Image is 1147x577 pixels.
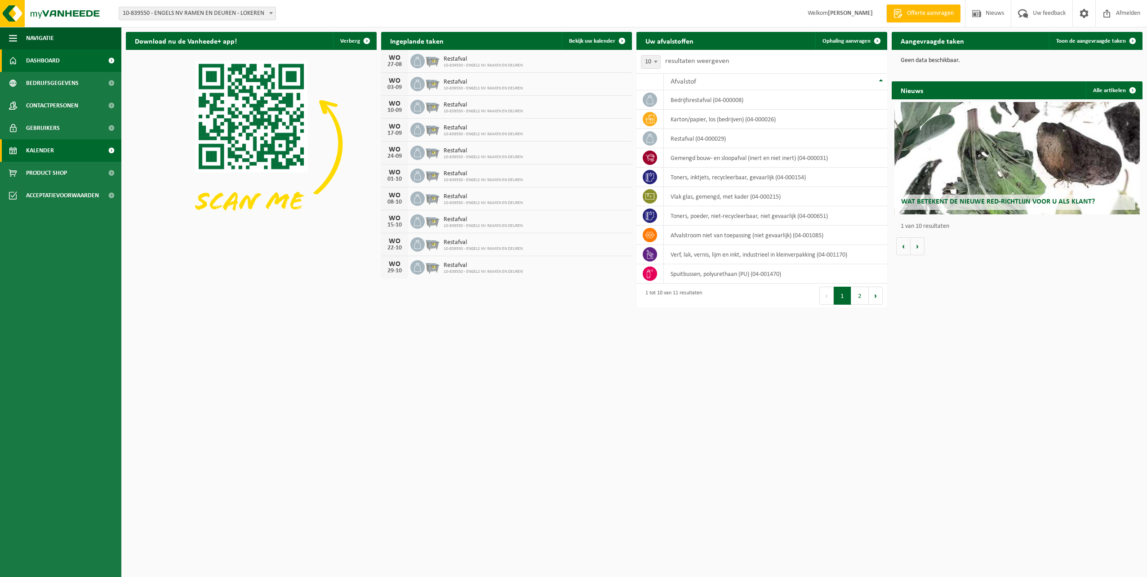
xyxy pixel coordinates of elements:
[886,4,960,22] a: Offerte aanvragen
[425,236,440,251] img: WB-2500-GAL-GY-01
[340,38,360,44] span: Verberg
[819,287,834,305] button: Previous
[333,32,376,50] button: Verberg
[444,132,523,137] span: 10-839550 - ENGELS NV RAMEN EN DEUREN
[26,117,60,139] span: Gebruikers
[671,78,696,85] span: Afvalstof
[425,121,440,137] img: WB-2500-GAL-GY-01
[386,215,404,222] div: WO
[664,206,887,226] td: toners, poeder, niet-recycleerbaar, niet gevaarlijk (04-000651)
[869,287,883,305] button: Next
[444,102,523,109] span: Restafval
[911,237,925,255] button: Volgende
[901,198,1095,205] span: Wat betekent de nieuwe RED-richtlijn voor u als klant?
[641,286,702,306] div: 1 tot 10 van 11 resultaten
[386,153,404,160] div: 24-09
[444,193,523,200] span: Restafval
[444,63,523,68] span: 10-839550 - ENGELS NV RAMEN EN DEUREN
[386,169,404,176] div: WO
[444,155,523,160] span: 10-839550 - ENGELS NV RAMEN EN DEUREN
[386,176,404,182] div: 01-10
[901,58,1134,64] p: Geen data beschikbaar.
[425,213,440,228] img: WB-2500-GAL-GY-01
[1086,81,1142,99] a: Alle artikelen
[425,53,440,68] img: WB-2500-GAL-GY-01
[386,238,404,245] div: WO
[444,79,523,86] span: Restafval
[894,102,1140,214] a: Wat betekent de nieuwe RED-richtlijn voor u als klant?
[26,139,54,162] span: Kalender
[386,268,404,274] div: 29-10
[386,261,404,268] div: WO
[386,123,404,130] div: WO
[569,38,615,44] span: Bekijk uw kalender
[26,184,99,207] span: Acceptatievoorwaarden
[26,49,60,72] span: Dashboard
[119,7,276,20] span: 10-839550 - ENGELS NV RAMEN EN DEUREN - LOKEREN
[444,124,523,132] span: Restafval
[386,130,404,137] div: 17-09
[444,109,523,114] span: 10-839550 - ENGELS NV RAMEN EN DEUREN
[444,223,523,229] span: 10-839550 - ENGELS NV RAMEN EN DEUREN
[851,287,869,305] button: 2
[664,129,887,148] td: restafval (04-000029)
[386,146,404,153] div: WO
[1049,32,1142,50] a: Toon de aangevraagde taken
[444,246,523,252] span: 10-839550 - ENGELS NV RAMEN EN DEUREN
[444,262,523,269] span: Restafval
[26,162,67,184] span: Product Shop
[386,245,404,251] div: 22-10
[444,200,523,206] span: 10-839550 - ENGELS NV RAMEN EN DEUREN
[664,264,887,284] td: spuitbussen, polyurethaan (PU) (04-001470)
[425,98,440,114] img: WB-2500-GAL-GY-01
[892,32,973,49] h2: Aangevraagde taken
[444,178,523,183] span: 10-839550 - ENGELS NV RAMEN EN DEUREN
[562,32,631,50] a: Bekijk uw kalender
[444,56,523,63] span: Restafval
[664,90,887,110] td: bedrijfsrestafval (04-000008)
[1056,38,1126,44] span: Toon de aangevraagde taken
[834,287,851,305] button: 1
[444,216,523,223] span: Restafval
[386,54,404,62] div: WO
[386,100,404,107] div: WO
[26,72,79,94] span: Bedrijfsgegevens
[26,94,78,117] span: Contactpersonen
[665,58,729,65] label: resultaten weergeven
[425,190,440,205] img: WB-2500-GAL-GY-01
[425,259,440,274] img: WB-2500-GAL-GY-01
[444,269,523,275] span: 10-839550 - ENGELS NV RAMEN EN DEUREN
[664,148,887,168] td: gemengd bouw- en sloopafval (inert en niet inert) (04-000031)
[896,237,911,255] button: Vorige
[892,81,932,99] h2: Nieuws
[386,222,404,228] div: 15-10
[386,107,404,114] div: 10-09
[828,10,873,17] strong: [PERSON_NAME]
[641,55,661,69] span: 10
[815,32,886,50] a: Ophaling aanvragen
[664,110,887,129] td: karton/papier, los (bedrijven) (04-000026)
[26,27,54,49] span: Navigatie
[386,199,404,205] div: 08-10
[444,170,523,178] span: Restafval
[822,38,871,44] span: Ophaling aanvragen
[386,62,404,68] div: 27-08
[636,32,702,49] h2: Uw afvalstoffen
[126,32,246,49] h2: Download nu de Vanheede+ app!
[444,239,523,246] span: Restafval
[664,245,887,264] td: verf, lak, vernis, lijm en inkt, industrieel in kleinverpakking (04-001170)
[126,50,377,238] img: Download de VHEPlus App
[641,56,660,68] span: 10
[425,75,440,91] img: WB-2500-GAL-GY-01
[905,9,956,18] span: Offerte aanvragen
[664,226,887,245] td: afvalstroom niet van toepassing (niet gevaarlijk) (04-001085)
[386,84,404,91] div: 03-09
[425,167,440,182] img: WB-2500-GAL-GY-01
[425,144,440,160] img: WB-2500-GAL-GY-01
[444,147,523,155] span: Restafval
[901,223,1138,230] p: 1 van 10 resultaten
[664,187,887,206] td: vlak glas, gemengd, met kader (04-000215)
[664,168,887,187] td: toners, inktjets, recycleerbaar, gevaarlijk (04-000154)
[386,77,404,84] div: WO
